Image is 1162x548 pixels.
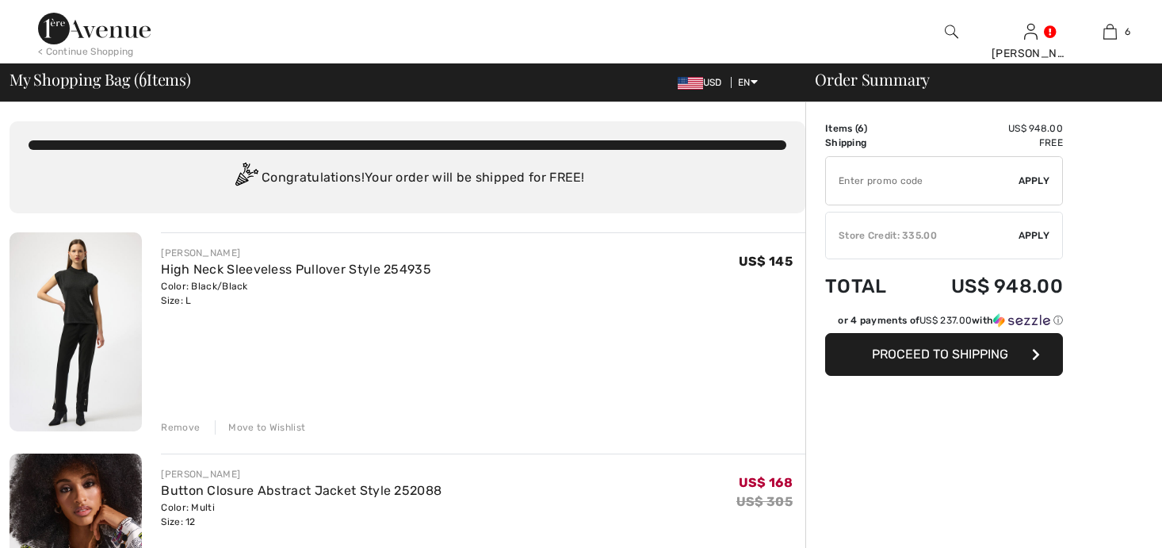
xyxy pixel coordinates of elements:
td: Free [909,136,1063,150]
div: or 4 payments ofUS$ 237.00withSezzle Click to learn more about Sezzle [825,313,1063,333]
div: [PERSON_NAME] [161,467,441,481]
a: Sign In [1024,24,1038,39]
div: or 4 payments of with [838,313,1063,328]
div: [PERSON_NAME] [161,246,431,260]
div: < Continue Shopping [38,44,134,59]
a: Button Closure Abstract Jacket Style 252088 [161,483,441,498]
span: Apply [1019,174,1050,188]
button: Proceed to Shipping [825,333,1063,376]
div: Store Credit: 335.00 [826,228,1019,243]
span: 6 [858,123,864,134]
span: USD [678,77,728,88]
img: Sezzle [993,313,1050,328]
span: US$ 168 [739,475,793,490]
span: EN [738,77,758,88]
img: US Dollar [678,77,703,90]
td: Items ( ) [825,121,909,136]
div: [PERSON_NAME] [992,45,1069,62]
img: search the website [945,22,958,41]
div: Move to Wishlist [215,420,305,435]
div: Remove [161,420,200,435]
input: Promo code [826,157,1019,205]
td: US$ 948.00 [909,121,1063,136]
img: My Info [1024,22,1038,41]
img: Congratulation2.svg [230,163,262,194]
s: US$ 305 [736,494,793,509]
td: Shipping [825,136,909,150]
div: Congratulations! Your order will be shipped for FREE! [29,163,786,194]
img: My Bag [1103,22,1117,41]
td: US$ 948.00 [909,259,1063,313]
td: Total [825,259,909,313]
div: Color: Black/Black Size: L [161,279,431,308]
span: Apply [1019,228,1050,243]
span: 6 [1125,25,1130,39]
div: Color: Multi Size: 12 [161,500,441,529]
span: My Shopping Bag ( Items) [10,71,191,87]
span: 6 [139,67,147,88]
span: Proceed to Shipping [872,347,1008,362]
img: High Neck Sleeveless Pullover Style 254935 [10,232,142,431]
span: US$ 237.00 [919,315,972,326]
a: 6 [1071,22,1149,41]
div: Order Summary [796,71,1152,87]
a: High Neck Sleeveless Pullover Style 254935 [161,262,431,277]
span: US$ 145 [739,254,793,269]
img: 1ère Avenue [38,13,151,44]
